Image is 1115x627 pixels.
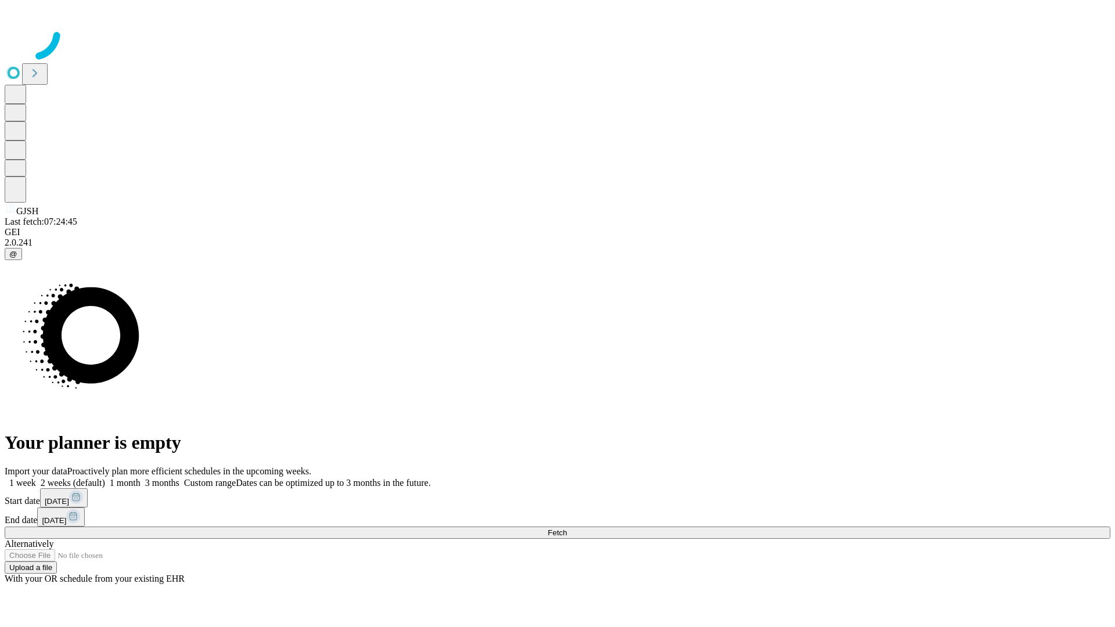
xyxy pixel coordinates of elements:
[9,478,36,488] span: 1 week
[5,227,1110,237] div: GEI
[5,432,1110,453] h1: Your planner is empty
[236,478,430,488] span: Dates can be optimized up to 3 months in the future.
[37,507,85,527] button: [DATE]
[145,478,179,488] span: 3 months
[184,478,236,488] span: Custom range
[5,539,53,549] span: Alternatively
[42,516,66,525] span: [DATE]
[110,478,141,488] span: 1 month
[5,217,77,226] span: Last fetch: 07:24:45
[40,488,88,507] button: [DATE]
[9,250,17,258] span: @
[5,527,1110,539] button: Fetch
[5,237,1110,248] div: 2.0.241
[5,466,67,476] span: Import your data
[5,561,57,574] button: Upload a file
[5,248,22,260] button: @
[16,206,38,216] span: GJSH
[41,478,105,488] span: 2 weeks (default)
[45,497,69,506] span: [DATE]
[5,488,1110,507] div: Start date
[67,466,311,476] span: Proactively plan more efficient schedules in the upcoming weeks.
[548,528,567,537] span: Fetch
[5,507,1110,527] div: End date
[5,574,185,583] span: With your OR schedule from your existing EHR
